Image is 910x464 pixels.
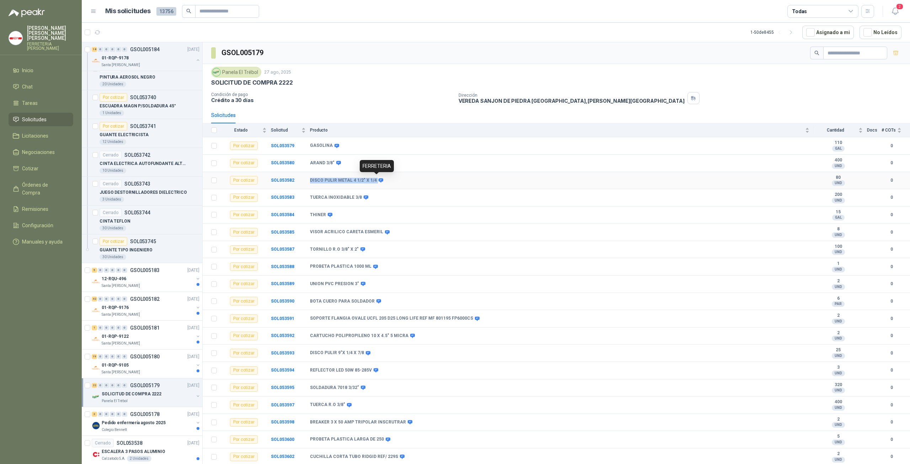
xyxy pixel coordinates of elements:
[310,333,408,339] b: CARTUCHO POLIPROPILENO 10 X 4.5" 5 MICRA
[271,454,294,459] a: SOL053602
[310,299,375,304] b: BOTA CUERO PARA SOLDADOR
[211,79,293,86] p: SOLICITUD DE COMPRA 2222
[271,195,294,200] a: SOL053583
[100,132,149,138] p: GUANTE ELECTRICISTA
[116,47,121,52] div: 0
[230,383,258,392] div: Por cotizar
[122,297,127,302] div: 0
[130,354,160,359] p: GSOL005180
[882,298,901,305] b: 0
[230,366,258,375] div: Por cotizar
[102,62,140,68] p: Santa [PERSON_NAME]
[187,325,199,331] p: [DATE]
[102,427,127,433] p: Colegio Bennett
[271,385,294,390] a: SOL053595
[98,354,103,359] div: 0
[271,143,294,148] a: SOL053579
[271,316,294,321] b: SOL053591
[230,210,258,219] div: Por cotizar
[187,267,199,274] p: [DATE]
[130,412,160,417] p: GSOL005178
[124,210,150,215] p: SOL053744
[867,123,882,137] th: Docs
[271,299,294,304] a: SOL053590
[110,354,115,359] div: 0
[882,177,901,184] b: 0
[230,245,258,254] div: Por cotizar
[230,193,258,202] div: Por cotizar
[130,47,160,52] p: GSOL005184
[882,128,896,133] span: # COTs
[92,439,114,447] div: Cerrado
[230,159,258,167] div: Por cotizar
[27,42,73,50] p: FERRETERIA [PERSON_NAME]
[230,176,258,185] div: Por cotizar
[92,421,100,430] img: Company Logo
[22,165,38,172] span: Cotizar
[832,146,845,151] div: GAL
[92,297,97,302] div: 42
[105,6,151,16] h1: Mis solicitudes
[100,208,122,217] div: Cerrado
[92,268,97,273] div: 5
[22,181,66,197] span: Órdenes de Compra
[882,263,901,270] b: 0
[9,202,73,216] a: Remisiones
[117,441,143,446] p: SOL053538
[100,110,124,116] div: 1 Unidades
[230,349,258,357] div: Por cotizar
[814,175,863,181] b: 80
[9,162,73,175] a: Cotizar
[9,235,73,249] a: Manuales y ayuda
[22,116,47,123] span: Solicitudes
[310,247,359,252] b: TORNILLO R.O 3/8" X 2"
[92,352,201,375] a: 19 0 0 0 0 0 GSOL005180[DATE] Company Logo01-RQP-9105Santa [PERSON_NAME]
[221,128,261,133] span: Estado
[9,9,45,17] img: Logo peakr
[792,7,807,15] div: Todas
[92,57,100,65] img: Company Logo
[102,456,125,462] p: Calzatodo S.A.
[92,45,201,68] a: 18 0 0 0 0 0 GSOL005184[DATE] Company Logo01-RQP-9178Santa [PERSON_NAME]
[100,254,126,260] div: 30 Unidades
[882,123,910,137] th: # COTs
[122,354,127,359] div: 0
[92,410,201,433] a: 3 0 0 0 0 0 GSOL005178[DATE] Company LogoPedido enfermería agosto 2025Colegio Bennett
[271,281,294,286] b: SOL053589
[98,412,103,417] div: 0
[882,212,901,218] b: 0
[92,325,97,330] div: 1
[882,194,901,201] b: 0
[9,129,73,143] a: Licitaciones
[130,325,160,330] p: GSOL005181
[832,319,845,324] div: UND
[814,140,863,146] b: 110
[310,264,371,270] b: PROBETA PLASTICA 1000 ML
[102,304,129,311] p: 01-RQP-9176
[187,46,199,53] p: [DATE]
[98,297,103,302] div: 0
[310,212,326,218] b: THINER
[82,148,202,177] a: CerradoSOL053742CINTA ELECTRICA AUTOFUNDANTE ALTO VOLTAJ10 Unidades
[110,297,115,302] div: 0
[271,212,294,217] b: SOL053584
[814,278,863,284] b: 2
[92,393,100,401] img: Company Logo
[882,350,901,357] b: 0
[9,31,22,45] img: Company Logo
[9,80,73,94] a: Chat
[100,160,188,167] p: CINTA ELECTRICA AUTOFUNDANTE ALTO VOLTAJ
[271,333,294,338] a: SOL053592
[124,181,150,186] p: SOL053743
[82,90,202,119] a: Por cotizarSOL053740ESCUADRA MAGN P/SOLDADURA 45°1 Unidades
[100,81,126,87] div: 20 Unidades
[271,123,310,137] th: Solicitud
[882,332,901,339] b: 0
[310,160,334,166] b: ARAND 3/8"
[271,230,294,235] a: SOL053585
[882,367,901,374] b: 0
[814,192,863,198] b: 200
[102,420,166,426] p: Pedido enfermería agosto 2025
[211,111,236,119] div: Solicitudes
[98,47,103,52] div: 0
